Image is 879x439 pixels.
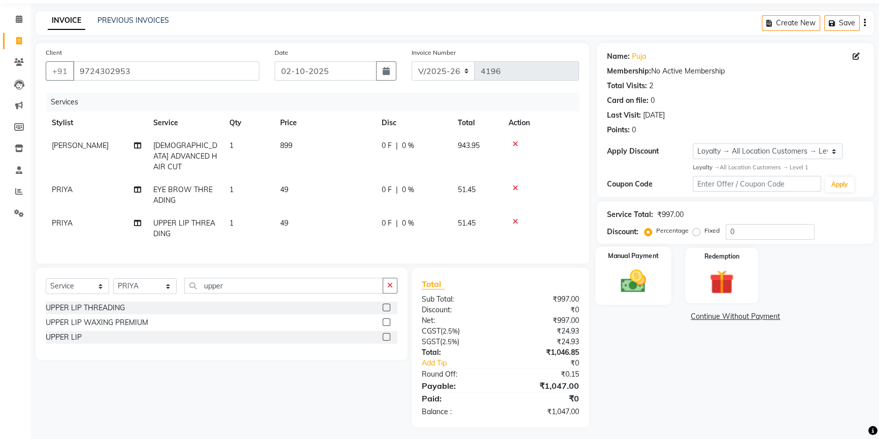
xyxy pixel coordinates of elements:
span: Total [422,279,445,289]
span: 1 [229,218,233,228]
div: [DATE] [643,110,665,121]
div: All Location Customers → Level 1 [693,163,864,172]
div: ₹0 [500,392,587,405]
label: Fixed [704,226,720,235]
div: Net: [414,315,500,326]
span: 49 [280,218,288,228]
div: ( ) [414,337,500,347]
div: 0 [632,125,636,135]
a: PREVIOUS INVOICES [97,16,169,25]
div: Service Total: [607,209,653,220]
th: Total [452,112,502,134]
div: Payable: [414,380,500,392]
div: Points: [607,125,630,135]
div: ₹24.93 [500,326,587,337]
div: Sub Total: [414,294,500,305]
div: ₹0 [500,305,587,315]
span: 899 [280,141,292,150]
span: 943.95 [458,141,480,150]
div: ₹997.00 [657,209,684,220]
div: 2 [649,81,653,91]
span: 51.45 [458,185,476,194]
th: Price [274,112,376,134]
div: Paid: [414,392,500,405]
span: 49 [280,185,288,194]
span: 51.45 [458,218,476,228]
img: _cash.svg [613,267,654,296]
a: Continue Without Payment [599,311,872,322]
span: PRIYA [52,185,73,194]
span: 0 % [402,140,414,151]
a: Puja [632,51,646,62]
span: | [396,185,398,195]
div: Discount: [607,227,638,237]
th: Disc [376,112,452,134]
span: | [396,140,398,151]
th: Qty [223,112,274,134]
div: Membership: [607,66,651,77]
span: [DEMOGRAPHIC_DATA] ADVANCED HAIR CUT [153,141,217,171]
th: Action [502,112,579,134]
div: Apply Discount [607,146,693,157]
div: ( ) [414,326,500,337]
div: ₹997.00 [500,294,587,305]
strong: Loyalty → [693,164,720,171]
div: Card on file: [607,95,649,106]
span: 2.5% [443,327,458,335]
div: Name: [607,51,630,62]
span: EYE BROW THREADING [153,185,213,205]
span: CGST [422,326,441,336]
span: 1 [229,185,233,194]
div: ₹1,047.00 [500,407,587,417]
input: Enter Offer / Coupon Code [693,176,821,192]
span: UPPER LIP THREADING [153,218,215,238]
label: Date [275,48,288,57]
div: UPPER LIP [46,332,82,343]
span: PRIYA [52,218,73,228]
span: 0 % [402,185,414,195]
div: UPPER LIP WAXING PREMIUM [46,317,148,328]
button: Create New [762,15,820,31]
button: +91 [46,61,74,81]
button: Save [824,15,860,31]
span: 0 % [402,218,414,229]
a: Add Tip [414,358,515,369]
label: Manual Payment [608,251,659,261]
div: UPPER LIP THREADING [46,303,125,313]
div: ₹24.93 [500,337,587,347]
div: Discount: [414,305,500,315]
span: | [396,218,398,229]
span: 0 F [382,185,392,195]
div: No Active Membership [607,66,864,77]
div: ₹1,047.00 [500,380,587,392]
label: Client [46,48,62,57]
span: SGST [422,337,440,346]
div: Coupon Code [607,179,693,190]
th: Stylist [46,112,147,134]
img: _gift.svg [702,267,741,298]
label: Percentage [656,226,689,235]
div: Round Off: [414,369,500,380]
span: [PERSON_NAME] [52,141,109,150]
div: Last Visit: [607,110,641,121]
span: 2.5% [442,338,457,346]
span: 1 [229,141,233,150]
label: Invoice Number [412,48,456,57]
input: Search or Scan [184,278,383,294]
a: INVOICE [48,12,85,30]
div: ₹997.00 [500,315,587,326]
span: 0 F [382,140,392,151]
input: Search by Name/Mobile/Email/Code [73,61,259,81]
label: Redemption [704,252,739,261]
div: Total: [414,347,500,358]
span: 0 F [382,218,392,229]
div: ₹0.15 [500,369,587,380]
div: Total Visits: [607,81,647,91]
button: Apply [825,177,854,192]
div: Balance : [414,407,500,417]
th: Service [147,112,223,134]
div: ₹0 [515,358,587,369]
div: Services [47,93,587,112]
div: 0 [651,95,655,106]
div: ₹1,046.85 [500,347,587,358]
